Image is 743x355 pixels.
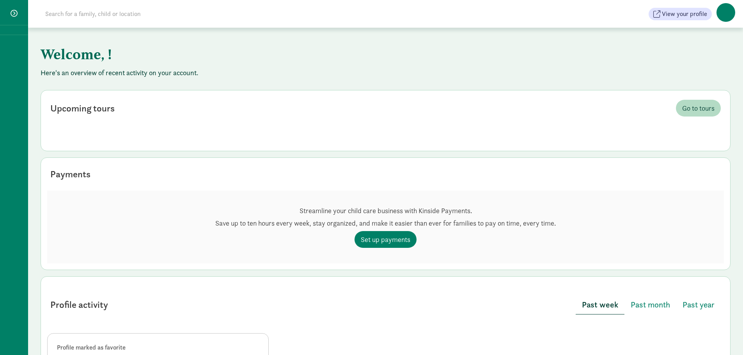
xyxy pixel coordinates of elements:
[50,167,90,181] div: Payments
[624,295,676,314] button: Past month
[57,343,259,352] div: Profile marked as favorite
[631,298,670,311] span: Past month
[676,295,721,314] button: Past year
[215,206,556,215] p: Streamline your child care business with Kinside Payments.
[41,68,731,78] p: Here's an overview of recent activity on your account.
[576,295,624,314] button: Past week
[41,6,259,22] input: Search for a family, child or location
[676,100,721,117] a: Go to tours
[355,231,417,248] a: Set up payments
[50,101,115,115] div: Upcoming tours
[662,9,707,19] span: View your profile
[682,103,715,113] span: Go to tours
[649,8,712,20] button: View your profile
[683,298,715,311] span: Past year
[215,219,556,228] p: Save up to ten hours every week, stay organized, and make it easier than ever for families to pay...
[50,298,108,312] div: Profile activity
[582,298,618,311] span: Past week
[361,234,410,245] span: Set up payments
[41,40,427,68] h1: Welcome, !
